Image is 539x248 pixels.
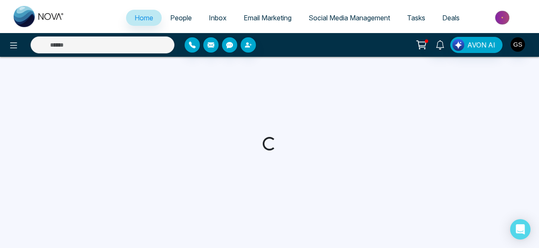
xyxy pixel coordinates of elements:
a: Social Media Management [300,10,399,26]
span: Social Media Management [309,14,390,22]
span: People [170,14,192,22]
img: User Avatar [511,37,525,52]
span: Tasks [407,14,425,22]
img: Lead Flow [452,39,464,51]
a: People [162,10,200,26]
span: Email Marketing [244,14,292,22]
div: Open Intercom Messenger [510,219,531,240]
span: AVON AI [467,40,495,50]
a: Home [126,10,162,26]
a: Email Marketing [235,10,300,26]
span: Home [135,14,153,22]
a: Tasks [399,10,434,26]
img: Nova CRM Logo [14,6,65,27]
button: AVON AI [450,37,503,53]
span: Inbox [209,14,227,22]
span: Deals [442,14,460,22]
img: Market-place.gif [472,8,534,27]
a: Deals [434,10,468,26]
a: Inbox [200,10,235,26]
